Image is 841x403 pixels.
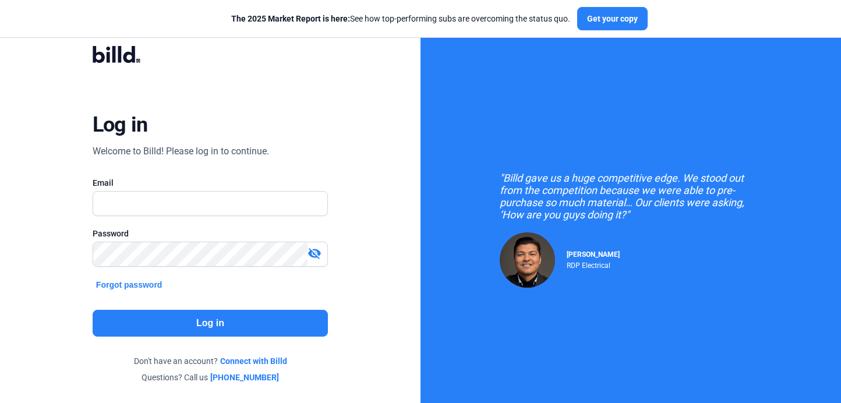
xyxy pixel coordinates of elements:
div: Email [93,177,328,189]
span: [PERSON_NAME] [567,250,620,259]
button: Log in [93,310,328,337]
a: Connect with Billd [220,355,287,367]
button: Forgot password [93,278,166,291]
img: Raul Pacheco [500,232,555,288]
div: Password [93,228,328,239]
div: Questions? Call us [93,372,328,383]
span: The 2025 Market Report is here: [231,14,350,23]
mat-icon: visibility_off [308,246,321,260]
div: Don't have an account? [93,355,328,367]
button: Get your copy [577,7,648,30]
div: Log in [93,112,148,137]
a: [PHONE_NUMBER] [210,372,279,383]
div: See how top-performing subs are overcoming the status quo. [231,13,570,24]
div: RDP Electrical [567,259,620,270]
div: "Billd gave us a huge competitive edge. We stood out from the competition because we were able to... [500,172,762,221]
div: Welcome to Billd! Please log in to continue. [93,144,269,158]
